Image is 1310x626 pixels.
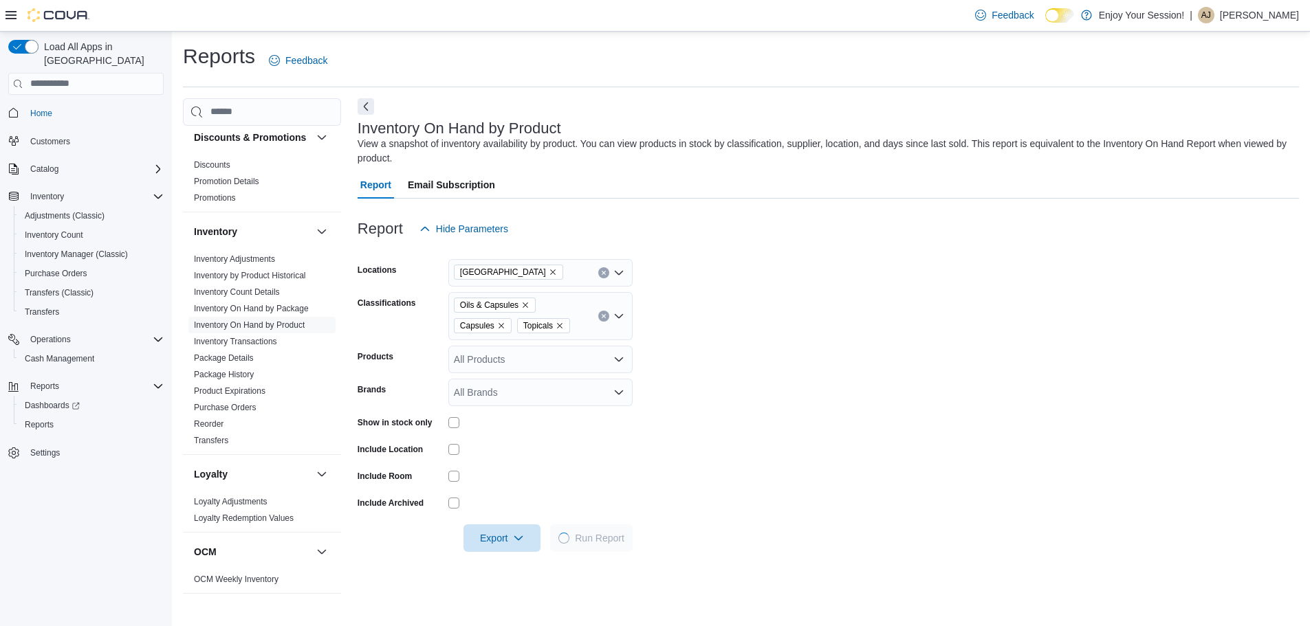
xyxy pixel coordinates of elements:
span: Purchase Orders [194,402,256,413]
button: Clear input [598,311,609,322]
label: Products [358,351,393,362]
label: Include Room [358,471,412,482]
label: Include Archived [358,498,424,508]
h3: OCM [194,545,217,559]
span: Reports [19,416,164,433]
button: Remove Topicals from selection in this group [556,322,564,330]
span: Inventory by Product Historical [194,270,306,281]
h3: Loyalty [194,467,228,481]
button: Loyalty [194,467,311,481]
a: Reports [19,416,59,433]
button: Remove Capsules from selection in this group [497,322,505,330]
a: Feedback [970,1,1039,29]
span: Export [472,524,532,552]
span: AJ [1201,7,1211,23]
nav: Complex example [8,98,164,499]
a: Promotions [194,193,236,203]
span: Inventory [30,191,64,202]
button: Open list of options [613,387,624,398]
span: Inventory On Hand by Product [194,320,305,331]
a: Purchase Orders [19,265,93,282]
span: Transfers [25,306,59,317]
span: Purchase Orders [19,265,164,282]
button: OCM [194,545,311,559]
button: Inventory Manager (Classic) [14,245,169,264]
button: LoadingRun Report [550,524,633,552]
a: Dashboards [14,396,169,415]
span: Package Details [194,353,254,364]
button: Catalog [3,159,169,179]
span: Oils & Capsules [454,298,536,313]
span: Inventory On Hand by Package [194,303,309,314]
button: Clear input [598,267,609,278]
span: Catalog [25,161,164,177]
div: Inventory [183,251,341,454]
button: Purchase Orders [14,264,169,283]
div: View a snapshot of inventory availability by product. You can view products in stock by classific... [358,137,1292,166]
span: Feedback [992,8,1034,22]
span: Feedback [285,54,327,67]
span: Transfers [194,435,228,446]
span: Cash Management [25,353,94,364]
a: Home [25,105,58,122]
span: Transfers (Classic) [19,284,164,301]
button: Inventory [194,225,311,238]
button: Reports [3,377,169,396]
a: Discounts [194,160,230,170]
span: Promotions [194,192,236,203]
button: Export [463,524,541,552]
button: Catalog [25,161,64,177]
div: Loyalty [183,493,341,532]
a: Dashboards [19,397,85,414]
span: [GEOGRAPHIC_DATA] [460,265,546,279]
input: Dark Mode [1045,8,1074,23]
span: Reports [25,419,54,430]
a: Transfers [194,436,228,445]
a: Loyalty Adjustments [194,497,268,506]
button: Loyalty [314,466,330,482]
span: Discounts [194,159,230,170]
button: Remove Oils & Capsules from selection in this group [521,301,530,309]
button: Operations [3,330,169,349]
span: Inventory Manager (Classic) [19,246,164,262]
button: Open list of options [613,354,624,365]
a: Inventory Count Details [194,287,280,297]
button: Next [358,98,374,115]
button: Operations [25,331,76,348]
a: Inventory Transactions [194,337,277,346]
button: Transfers [14,302,169,322]
span: Inventory Count Details [194,287,280,298]
label: Brands [358,384,386,395]
button: Open list of options [613,267,624,278]
span: Customers [30,136,70,147]
button: Reports [14,415,169,434]
p: [PERSON_NAME] [1220,7,1299,23]
span: Inventory Count [25,230,83,241]
span: Email Subscription [408,171,495,199]
a: Settings [25,445,65,461]
button: Inventory [3,187,169,206]
h3: Report [358,221,403,237]
a: OCM Weekly Inventory [194,574,279,584]
a: Package History [194,370,254,379]
span: Adjustments (Classic) [25,210,105,221]
label: Classifications [358,298,416,309]
a: Package Details [194,353,254,363]
h1: Reports [183,43,255,70]
a: Customers [25,133,76,150]
a: Inventory Count [19,227,89,243]
span: Inventory Adjustments [194,254,275,265]
span: Run Report [575,531,624,545]
span: Loyalty Adjustments [194,496,268,507]
label: Include Location [358,444,423,455]
button: Transfers (Classic) [14,283,169,302]
button: Customers [3,131,169,151]
a: Purchase Orders [194,403,256,412]
span: Report [360,171,391,199]
button: Adjustments (Classic) [14,206,169,225]
button: Inventory [314,223,330,240]
div: OCM [183,571,341,593]
a: Inventory Adjustments [194,254,275,264]
span: Loyalty Redemption Values [194,513,294,524]
span: Reports [30,381,59,392]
